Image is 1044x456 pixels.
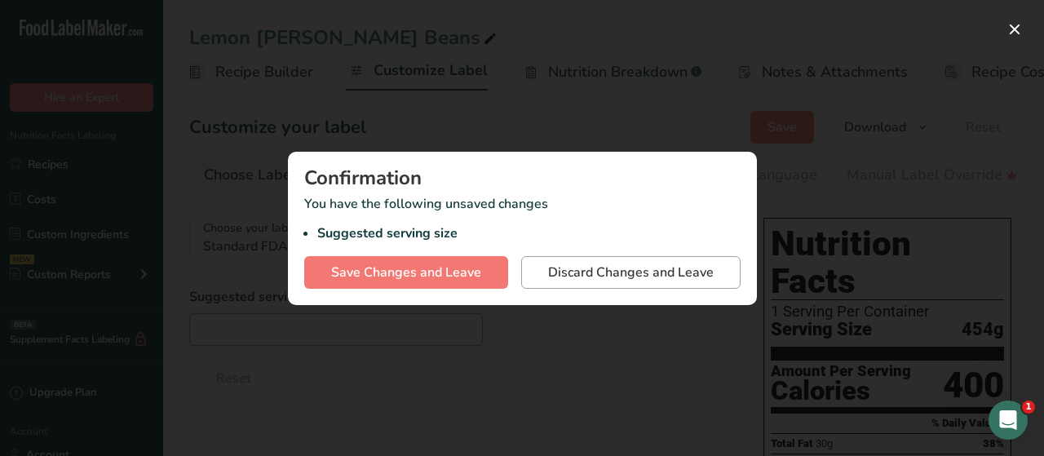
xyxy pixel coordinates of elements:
span: 1 [1022,401,1035,414]
p: You have the following unsaved changes [304,194,741,243]
span: Save Changes and Leave [331,263,481,282]
div: Confirmation [304,168,741,188]
span: Discard Changes and Leave [548,263,714,282]
button: Discard Changes and Leave [521,256,741,289]
iframe: Intercom live chat [989,401,1028,440]
button: Save Changes and Leave [304,256,508,289]
li: Suggested serving size [317,224,741,243]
